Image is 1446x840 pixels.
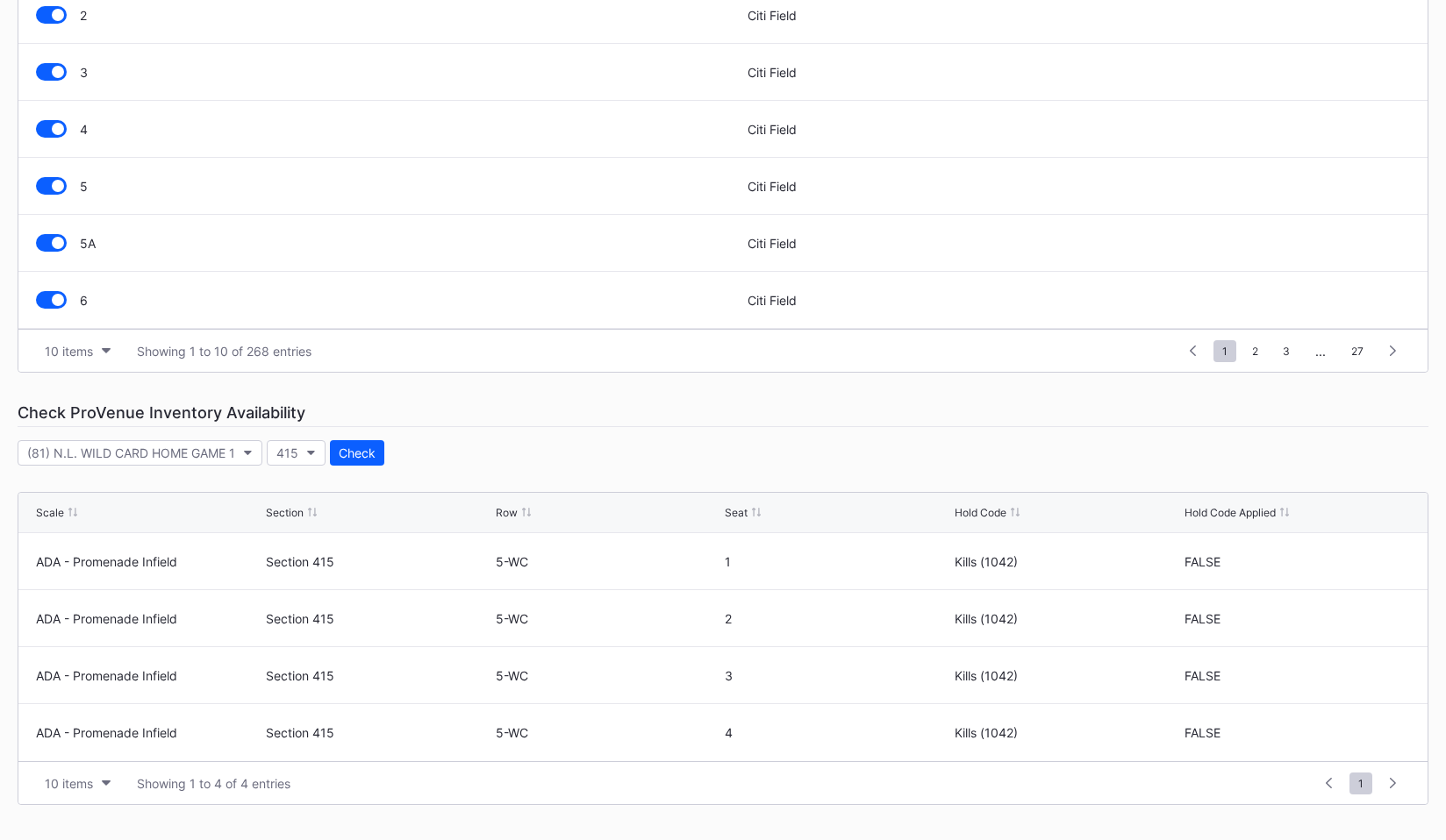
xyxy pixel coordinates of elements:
[276,445,298,460] div: 415
[266,611,491,626] div: Section 415
[80,8,743,23] div: 2
[1349,772,1372,794] span: 1
[45,776,93,791] div: 10 items
[80,293,743,308] div: 6
[748,8,1411,23] div: Citi Field
[36,554,261,569] div: ADA - Promenade Infield
[748,236,1411,251] div: Citi Field
[1185,725,1410,740] div: FALSE
[725,725,950,740] div: 4
[1302,344,1339,359] div: ...
[1185,611,1410,626] div: FALSE
[18,440,262,466] button: (81) N.L. WILD CARD HOME GAME 1
[725,611,950,626] div: 2
[748,122,1411,137] div: Citi Field
[496,554,721,569] div: 5-WC
[36,725,261,740] div: ADA - Promenade Infield
[137,776,290,791] div: Showing 1 to 4 of 4 entries
[1185,668,1410,683] div: FALSE
[955,668,1180,683] div: Kills (1042)
[496,506,518,519] div: Row
[339,445,376,460] div: Check
[1185,554,1410,569] div: FALSE
[955,725,1180,740] div: Kills (1042)
[496,611,721,626] div: 5-WC
[18,399,1428,427] div: Check ProVenue Inventory Availability
[266,506,304,519] div: Section
[36,668,261,683] div: ADA - Promenade Infield
[80,236,743,251] div: 5A
[330,440,384,466] button: Check
[267,440,326,466] button: 415
[27,445,235,460] div: (81) N.L. WILD CARD HOME GAME 1
[266,725,491,740] div: Section 415
[955,611,1180,626] div: Kills (1042)
[1342,340,1372,362] span: 27
[80,179,743,194] div: 5
[45,344,93,359] div: 10 items
[748,65,1411,80] div: Citi Field
[80,122,743,137] div: 4
[36,611,261,626] div: ADA - Promenade Infield
[955,506,1006,519] div: Hold Code
[725,554,950,569] div: 1
[725,506,748,519] div: Seat
[36,506,64,519] div: Scale
[725,668,950,683] div: 3
[137,344,311,359] div: Showing 1 to 10 of 268 entries
[266,554,491,569] div: Section 415
[748,179,1411,194] div: Citi Field
[36,339,119,363] button: 10 items
[496,725,721,740] div: 5-WC
[1243,340,1267,362] span: 2
[80,65,743,80] div: 3
[955,554,1180,569] div: Kills (1042)
[1213,340,1236,362] span: 1
[1185,506,1276,519] div: Hold Code Applied
[1274,340,1299,362] span: 3
[496,668,721,683] div: 5-WC
[36,772,119,795] button: 10 items
[748,293,1411,308] div: Citi Field
[266,668,491,683] div: Section 415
